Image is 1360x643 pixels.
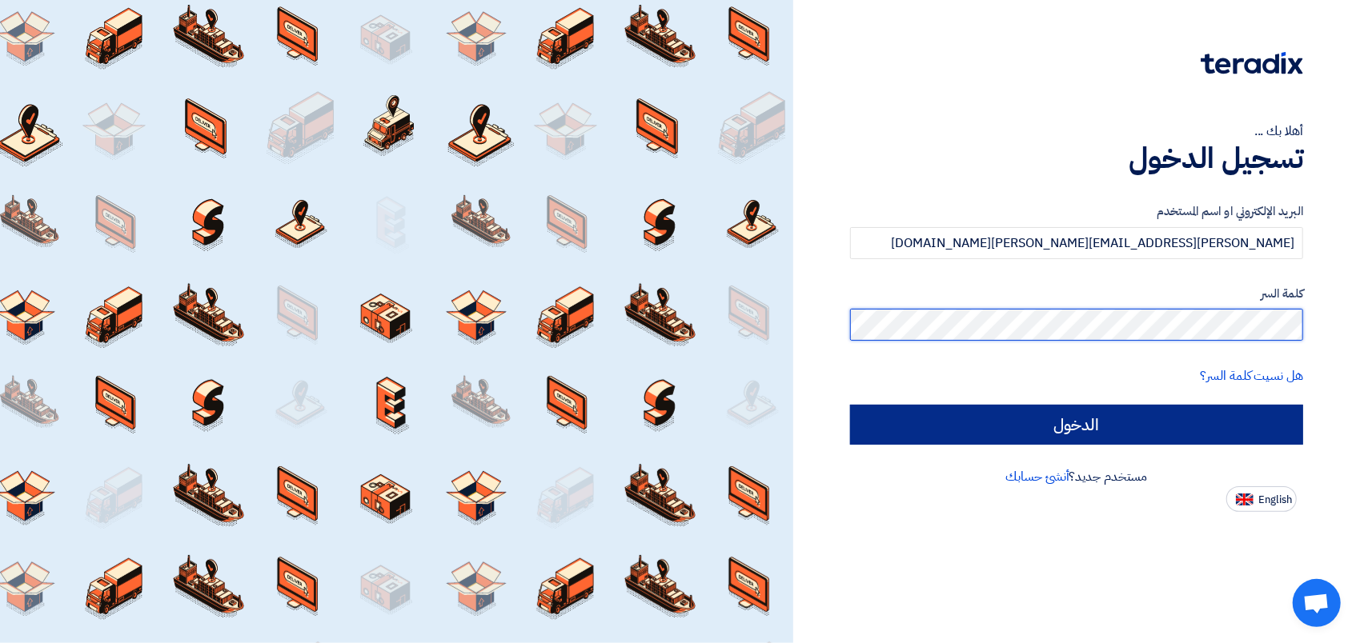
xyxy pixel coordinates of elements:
[850,405,1303,445] input: الدخول
[1201,52,1303,74] img: Teradix logo
[850,122,1303,141] div: أهلا بك ...
[850,285,1303,303] label: كلمة السر
[1201,366,1303,385] a: هل نسيت كلمة السر؟
[1006,467,1069,486] a: أنشئ حسابك
[850,227,1303,259] input: أدخل بريد العمل الإلكتروني او اسم المستخدم الخاص بك ...
[1236,493,1254,505] img: en-US.png
[1258,494,1292,505] span: English
[1293,579,1341,627] a: Open chat
[850,202,1303,221] label: البريد الإلكتروني او اسم المستخدم
[850,467,1303,486] div: مستخدم جديد؟
[850,141,1303,176] h1: تسجيل الدخول
[1226,486,1297,512] button: English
